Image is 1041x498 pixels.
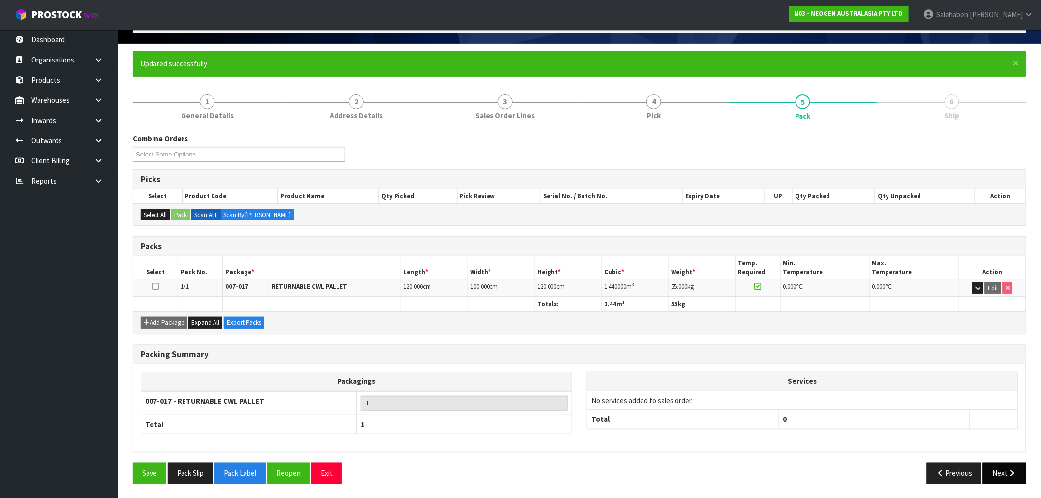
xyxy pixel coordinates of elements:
[133,133,188,144] label: Combine Orders
[936,10,968,19] span: Salehaben
[141,350,1018,359] h3: Packing Summary
[793,189,875,203] th: Qty Packed
[869,280,958,297] td: ℃
[541,189,683,203] th: Serial No. / Batch No.
[959,256,1026,280] th: Action
[683,189,765,203] th: Expiry Date
[647,110,661,121] span: Pick
[349,94,364,109] span: 2
[875,189,975,203] th: Qty Unpacked
[735,256,780,280] th: Temp. Required
[181,282,189,291] span: 1/1
[587,410,779,429] th: Total
[869,256,958,280] th: Max. Temperature
[141,209,170,221] button: Select All
[983,463,1026,484] button: Next
[361,420,365,429] span: 1
[789,6,909,22] a: N03 - NEOGEN AUSTRALASIA PTY LTD
[168,463,213,484] button: Pack Slip
[535,297,602,311] th: Totals:
[31,8,82,21] span: ProStock
[141,175,1018,184] h3: Picks
[220,209,294,221] label: Scan By [PERSON_NAME]
[468,256,535,280] th: Width
[605,282,627,291] span: 1.440000
[191,209,221,221] label: Scan ALL
[222,256,401,280] th: Package
[141,372,572,391] th: Packagings
[669,297,735,311] th: kg
[15,8,27,21] img: cube-alt.png
[498,94,513,109] span: 3
[272,282,347,291] strong: RETURNABLE CWL PALLET
[468,280,535,297] td: cm
[535,256,602,280] th: Height
[84,11,99,20] small: WMS
[214,463,266,484] button: Pack Label
[401,256,468,280] th: Length
[944,110,959,121] span: Ship
[605,300,617,308] span: 1.44
[602,280,669,297] td: m
[1013,56,1019,70] span: ×
[200,94,214,109] span: 1
[872,282,886,291] span: 0.000
[133,256,178,280] th: Select
[278,189,379,203] th: Product Name
[178,256,223,280] th: Pack No.
[587,372,1018,391] th: Services
[669,280,735,297] td: kg
[780,280,869,297] td: ℃
[224,317,264,329] button: Export Packs
[587,391,1018,409] td: No services added to sales order.
[401,280,468,297] td: cm
[141,415,357,434] th: Total
[765,189,793,203] th: UP
[182,189,278,203] th: Product Code
[188,317,222,329] button: Expand All
[225,282,248,291] strong: 007-017
[796,94,810,109] span: 5
[985,282,1001,294] button: Edit
[133,126,1026,491] span: Pack
[535,280,602,297] td: cm
[945,94,959,109] span: 6
[457,189,541,203] th: Pick Review
[330,110,383,121] span: Address Details
[669,256,735,280] th: Weight
[672,300,678,308] span: 55
[191,318,219,327] span: Expand All
[927,463,982,484] button: Previous
[783,282,796,291] span: 0.000
[471,282,490,291] span: 100.000
[404,282,423,291] span: 120.000
[181,110,234,121] span: General Details
[783,414,787,424] span: 0
[140,59,207,68] span: Updated successfully
[602,256,669,280] th: Cubic
[672,282,688,291] span: 55.000
[538,282,557,291] span: 120.000
[795,9,903,18] strong: N03 - NEOGEN AUSTRALASIA PTY LTD
[646,94,661,109] span: 4
[970,10,1023,19] span: [PERSON_NAME]
[311,463,342,484] button: Exit
[145,396,264,405] strong: 007-017 - RETURNABLE CWL PALLET
[133,189,182,203] th: Select
[141,242,1018,251] h3: Packs
[632,281,635,288] sup: 3
[975,189,1026,203] th: Action
[780,256,869,280] th: Min. Temperature
[171,209,190,221] button: Pack
[379,189,458,203] th: Qty Picked
[602,297,669,311] th: m³
[267,463,310,484] button: Reopen
[796,111,811,121] span: Pack
[475,110,535,121] span: Sales Order Lines
[133,463,166,484] button: Save
[141,317,187,329] button: Add Package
